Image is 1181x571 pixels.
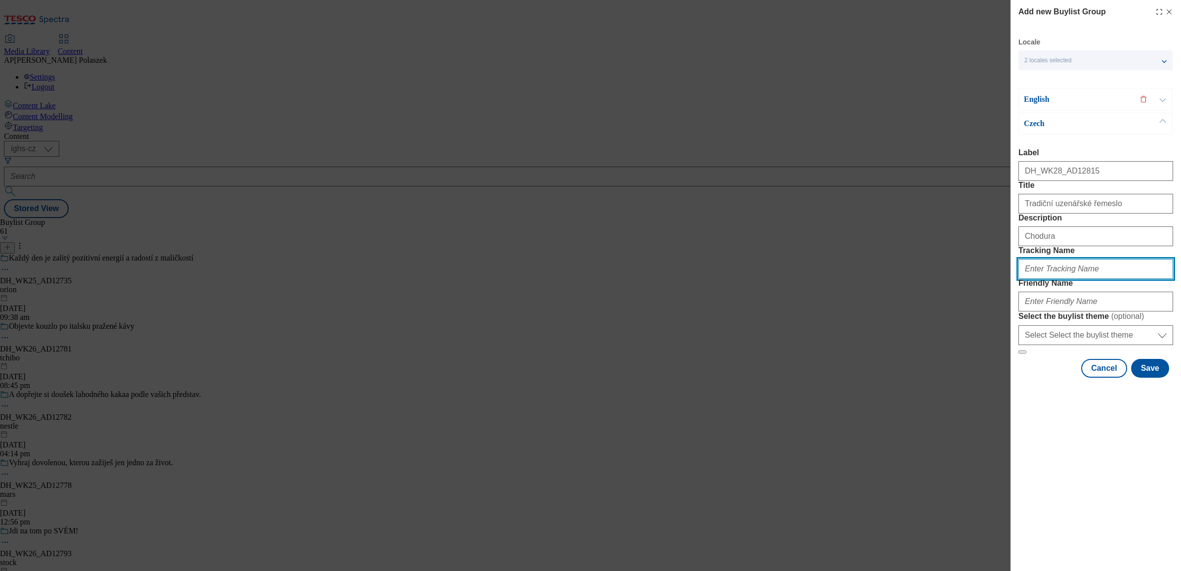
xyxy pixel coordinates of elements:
label: Friendly Name [1018,279,1173,288]
label: Description [1018,214,1173,222]
span: ( optional ) [1111,312,1144,320]
label: Select the buylist theme [1018,311,1173,321]
label: Locale [1018,40,1040,45]
p: English [1024,94,1128,104]
input: Enter Tracking Name [1018,259,1173,279]
button: Save [1131,359,1169,378]
input: Enter Label [1018,161,1173,181]
label: Title [1018,181,1173,190]
input: Enter Title [1018,194,1173,214]
input: Enter Description [1018,226,1173,246]
p: Czech [1024,119,1128,129]
span: 2 locales selected [1024,57,1071,64]
label: Label [1018,148,1173,157]
button: 2 locales selected [1018,50,1173,70]
label: Tracking Name [1018,246,1173,255]
h4: Add new Buylist Group [1018,6,1106,18]
input: Enter Friendly Name [1018,292,1173,311]
button: Cancel [1081,359,1127,378]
